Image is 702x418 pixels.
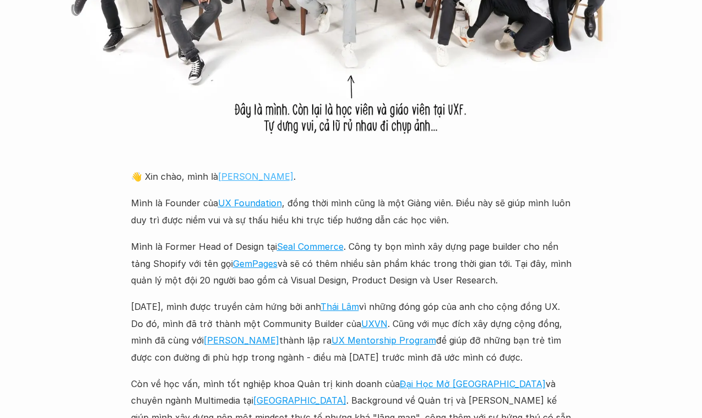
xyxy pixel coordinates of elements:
p: 👋 Xin chào, mình là . [131,168,572,185]
a: [PERSON_NAME] [218,171,293,182]
a: [PERSON_NAME] [204,335,279,346]
a: UXVN [361,318,388,329]
a: [GEOGRAPHIC_DATA] [253,395,346,406]
a: UX Mentorship Program [331,335,436,346]
a: GemPages [233,258,277,269]
a: UX Foundation [218,197,282,208]
p: Mình là Former Head of Design tại . Công ty bọn mình xây dựng page builder cho nền tảng Shopify v... [131,238,572,288]
p: [DATE], mình được truyền cảm hứng bởi anh vì những đóng góp của anh cho cộng đồng UX. Do đó, mình... [131,298,572,366]
a: Seal Commerce [277,241,344,252]
p: Mình là Founder của , đồng thời mình cũng là một Giảng viên. Điều này sẽ giúp mình luôn duy trì đ... [131,195,572,228]
a: Đại Học Mở [GEOGRAPHIC_DATA] [400,378,546,389]
a: Thái Lâm [320,301,359,312]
